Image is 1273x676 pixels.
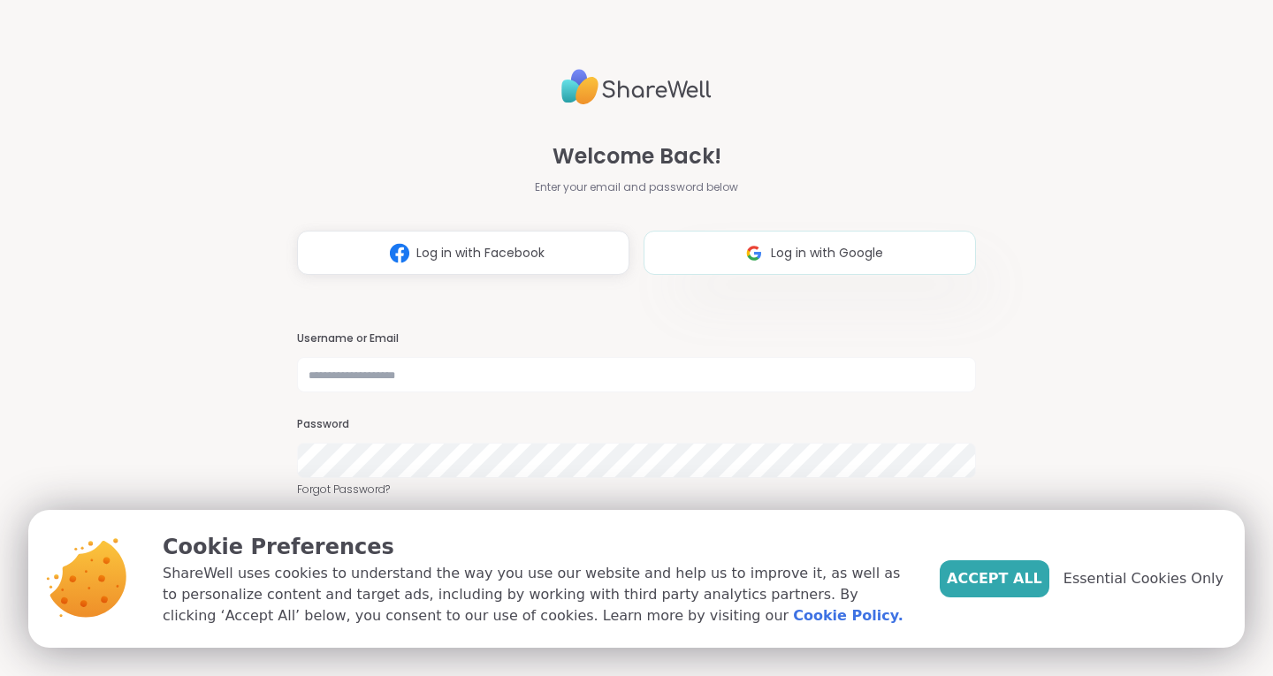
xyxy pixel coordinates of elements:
[163,531,911,563] p: Cookie Preferences
[535,179,738,195] span: Enter your email and password below
[771,244,883,262] span: Log in with Google
[297,231,629,275] button: Log in with Facebook
[940,560,1049,597] button: Accept All
[644,231,976,275] button: Log in with Google
[297,417,976,432] h3: Password
[163,563,911,627] p: ShareWell uses cookies to understand the way you use our website and help us to improve it, as we...
[1063,568,1223,589] span: Essential Cookies Only
[416,244,545,262] span: Log in with Facebook
[553,141,721,172] span: Welcome Back!
[793,605,903,627] a: Cookie Policy.
[947,568,1042,589] span: Accept All
[561,62,712,112] img: ShareWell Logo
[297,331,976,346] h3: Username or Email
[297,482,976,498] a: Forgot Password?
[737,237,771,270] img: ShareWell Logomark
[383,237,416,270] img: ShareWell Logomark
